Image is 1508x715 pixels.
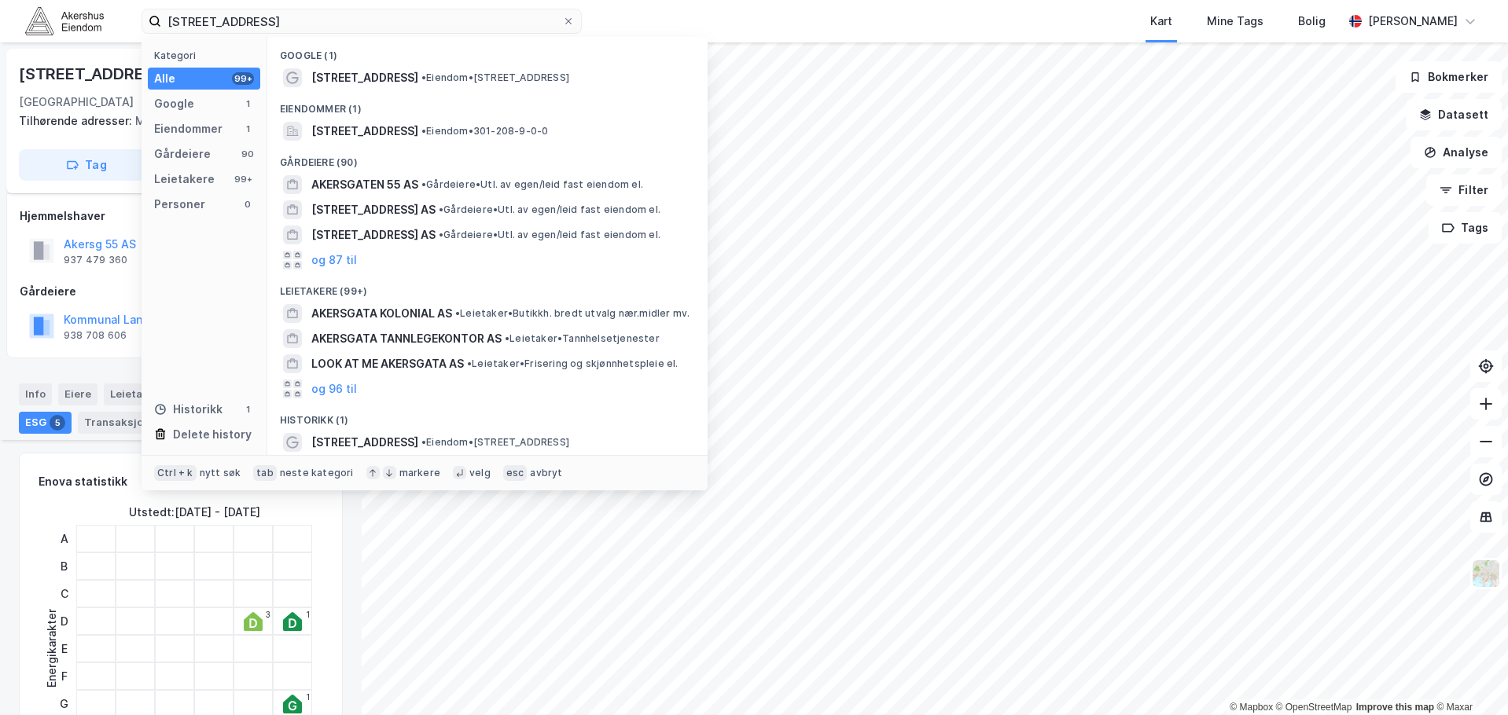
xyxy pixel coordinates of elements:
button: Datasett [1406,99,1502,130]
span: [STREET_ADDRESS] AS [311,225,436,244]
div: A [54,525,74,552]
div: markere [399,467,440,479]
div: F [54,662,74,690]
div: Utstedt : [DATE] - [DATE] [129,503,260,522]
div: 99+ [232,72,254,85]
div: Munchs Gate 1 [19,112,330,130]
div: Bolig [1298,12,1326,31]
div: 938 708 606 [64,329,127,342]
div: 1 [306,692,310,702]
div: Delete history [173,425,252,444]
div: Mine Tags [1207,12,1263,31]
span: • [421,436,426,448]
div: Eiendommer [154,119,223,138]
div: Leietakere (99+) [267,273,708,301]
div: 1 [241,403,254,416]
div: C [54,580,74,607]
span: • [505,332,509,344]
span: [STREET_ADDRESS] [311,433,418,452]
div: ESG [19,412,72,434]
div: Leietakere [104,383,193,405]
div: Eiere [58,383,97,405]
span: Gårdeiere • Utl. av egen/leid fast eiendom el. [421,178,643,191]
span: Leietaker • Tannhelsetjenester [505,332,660,345]
span: • [439,229,443,240]
iframe: Chat Widget [1429,640,1508,715]
span: • [455,307,460,319]
div: Ctrl + k [154,465,197,481]
button: Filter [1426,174,1502,206]
input: Søk på adresse, matrikkel, gårdeiere, leietakere eller personer [161,9,562,33]
span: LOOK AT ME AKERSGATA AS [311,354,464,373]
div: Enova statistikk [39,472,127,491]
div: Energikarakter [42,609,61,687]
span: Tilhørende adresser: [19,114,135,127]
a: OpenStreetMap [1276,702,1352,713]
div: Info [19,383,52,405]
button: Analyse [1411,137,1502,168]
div: 3 [266,610,270,619]
div: Eiendommer (1) [267,90,708,119]
button: og 96 til [311,379,357,398]
div: [PERSON_NAME] [1368,12,1458,31]
div: Historikk [154,400,223,419]
button: Tags [1429,212,1502,244]
div: B [54,552,74,580]
div: 1 [306,610,310,619]
div: Kategori [154,49,260,61]
span: AKERSGATA KOLONIAL AS [311,304,452,323]
img: Z [1471,559,1501,588]
span: [STREET_ADDRESS] [311,68,418,87]
div: Hjemmelshaver [20,207,342,225]
div: neste kategori [280,467,354,479]
div: Google (1) [267,37,708,65]
span: [STREET_ADDRESS] AS [311,200,436,219]
span: • [439,203,443,215]
span: Eiendom • [STREET_ADDRESS] [421,71,569,84]
span: [STREET_ADDRESS] [311,122,418,141]
span: Leietaker • Frisering og skjønnhetspleie el. [467,357,679,370]
div: E [54,635,74,662]
button: Bokmerker [1396,61,1502,93]
span: Gårdeiere • Utl. av egen/leid fast eiendom el. [439,203,660,216]
div: 1 [241,97,254,110]
span: AKERSGATA TANNLEGEKONTOR AS [311,329,502,348]
div: Kart [1150,12,1172,31]
div: Personer [154,195,205,214]
span: • [421,71,426,83]
div: Leietakere [154,170,215,189]
a: Mapbox [1230,702,1273,713]
div: Gårdeiere [20,282,342,301]
span: Eiendom • [STREET_ADDRESS] [421,436,569,449]
div: avbryt [530,467,562,479]
div: 90 [241,148,254,160]
div: Alle [154,69,175,88]
div: tab [253,465,277,481]
div: Google [154,94,194,113]
div: nytt søk [200,467,241,479]
div: 0 [241,198,254,211]
span: • [421,125,426,137]
div: 5 [50,415,65,431]
span: Leietaker • Butikkh. bredt utvalg nær.midler mv. [455,307,690,320]
div: 1 [241,123,254,135]
img: akershus-eiendom-logo.9091f326c980b4bce74ccdd9f866810c.svg [25,7,104,35]
div: [GEOGRAPHIC_DATA] [19,93,134,112]
button: Tag [19,149,154,181]
span: AKERSGATEN 55 AS [311,175,418,194]
div: velg [469,467,491,479]
div: Historikk (1) [267,401,708,430]
div: [STREET_ADDRESS] [19,61,173,86]
div: 937 479 360 [64,254,127,266]
div: Gårdeiere (90) [267,144,708,172]
div: Gårdeiere [154,145,211,163]
a: Improve this map [1356,702,1434,713]
div: 99+ [232,173,254,185]
span: Gårdeiere • Utl. av egen/leid fast eiendom el. [439,229,660,241]
button: og 87 til [311,251,357,269]
span: • [467,357,472,369]
div: D [54,607,74,635]
div: Transaksjoner [78,412,186,434]
span: • [421,178,426,190]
